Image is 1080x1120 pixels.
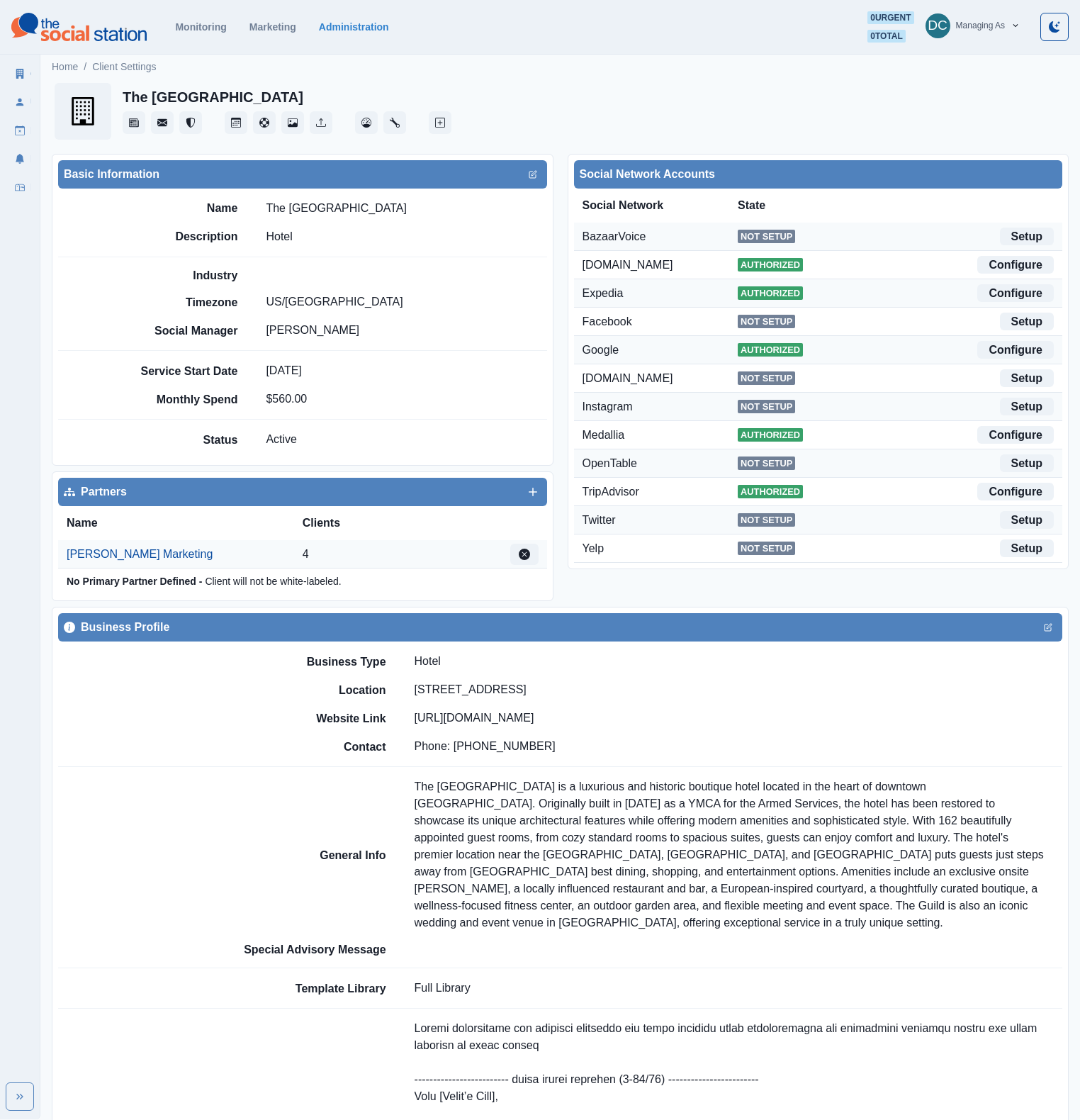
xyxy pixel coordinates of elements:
[209,683,386,697] h2: Location
[928,9,947,43] div: David Colangelo
[281,111,304,134] button: Media Library
[738,197,896,214] div: State
[977,341,1054,359] a: Configure
[209,655,386,668] h2: Business Type
[52,60,157,74] nav: breadcrumb
[383,111,406,134] button: Administration
[738,428,803,442] span: Authorized
[9,147,31,170] a: Notifications
[64,166,541,183] div: Basic Information
[583,370,738,387] div: [DOMAIN_NAME]
[11,13,147,41] img: logoTextSVG.62801f218bc96a9b266caa72a09eb111.svg
[67,569,547,595] div: Client will not be white-labeled.
[738,286,803,300] span: Authorized
[303,546,510,563] div: 4
[175,21,226,33] a: Monitoring
[583,257,738,274] div: [DOMAIN_NAME]
[131,201,237,215] h2: Name
[67,574,202,589] p: No Primary Partner Defined -
[914,11,1032,40] button: Managing As
[131,230,237,243] h2: Description
[123,89,303,106] h2: The [GEOGRAPHIC_DATA]
[583,427,738,444] div: Medallia
[738,371,795,385] span: Not Setup
[415,710,534,727] p: [URL][DOMAIN_NAME]
[1000,398,1054,415] a: Setup
[6,1082,34,1111] button: Expand
[92,60,156,74] a: Client Settings
[738,457,795,470] span: Not Setup
[977,256,1054,274] a: Configure
[415,980,471,997] p: Full Library
[67,546,213,563] a: [PERSON_NAME] Marketing
[738,315,795,328] span: Not Setup
[266,362,301,379] p: [DATE]
[977,426,1054,444] a: Configure
[209,849,386,862] h2: General Info
[867,11,913,24] span: 0 urgent
[123,111,145,134] button: Stream
[583,540,738,557] div: Yelp
[429,111,451,134] button: Create New Post
[1040,619,1057,636] button: Edit
[355,111,378,134] button: Dashboard
[266,391,307,408] p: $ 560.00
[131,433,237,447] h2: Status
[415,778,1062,931] p: The [GEOGRAPHIC_DATA] is a luxurious and historic boutique hotel located in the heart of downtown...
[319,21,389,33] a: Administration
[738,258,803,271] span: Authorized
[738,343,803,357] span: Authorized
[266,293,403,310] p: US/[GEOGRAPHIC_DATA]
[266,200,407,217] p: The [GEOGRAPHIC_DATA]
[583,285,738,302] div: Expedia
[415,681,527,698] p: [STREET_ADDRESS]
[583,455,738,472] div: OpenTable
[738,513,795,527] span: Not Setup
[956,21,1005,30] div: Managing As
[1040,13,1069,41] button: Toggle Mode
[9,91,31,113] a: Users
[1000,369,1054,387] a: Setup
[64,619,1057,636] div: Business Profile
[131,296,237,309] h2: Timezone
[67,515,303,532] div: Name
[266,322,359,339] p: [PERSON_NAME]
[415,738,556,755] p: Phone: [PHONE_NUMBER]
[1000,539,1054,557] a: Setup
[151,111,174,134] a: Messages
[131,269,237,282] h2: Industry
[131,393,237,406] h2: Monthly Spend
[583,197,738,214] div: Social Network
[179,111,202,134] button: Reviews
[583,313,738,330] div: Facebook
[9,62,31,85] a: Clients
[583,483,738,500] div: TripAdvisor
[209,740,386,754] h2: Contact
[9,176,31,198] a: Inbox
[580,166,1057,183] div: Social Network Accounts
[583,398,738,415] div: Instagram
[131,364,237,378] h2: Service Start Date
[510,544,539,565] button: Edit
[310,111,332,134] button: Uploads
[524,166,541,183] button: Edit
[84,60,86,74] span: /
[266,431,297,448] p: Active
[253,111,276,134] button: Content Pool
[1000,454,1054,472] a: Setup
[64,483,541,500] div: Partners
[583,342,738,359] div: Google
[52,60,78,74] a: Home
[1000,313,1054,330] a: Setup
[225,111,247,134] button: Post Schedule
[209,982,386,995] h2: Template Library
[55,83,111,140] img: default-building-icon.png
